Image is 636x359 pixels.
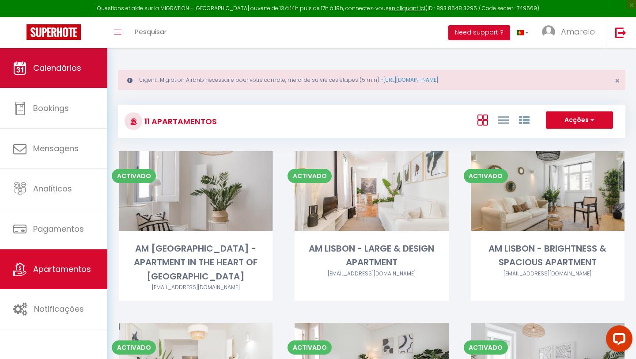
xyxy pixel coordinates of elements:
div: Airbnb [295,270,448,278]
div: Urgent : Migration Airbnb nécessaire pour votre compte, merci de suivre ces étapes (5 min) - [118,70,625,90]
a: Editar [169,182,222,200]
img: Super Booking [26,24,81,40]
a: Vista por Grupo [519,112,530,127]
span: Activado [112,169,156,183]
span: Calendários [33,62,81,73]
a: ... Amarelo [535,17,606,48]
a: Vista em Lista [498,112,509,127]
span: Amarelo [561,26,595,37]
div: AM LISBON - BRIGHTNESS & SPACIOUS APARTMENT [471,242,625,270]
a: Editar [521,182,574,200]
button: Close [615,77,620,85]
a: Editar [345,182,398,200]
span: × [615,75,620,86]
div: Airbnb [119,283,273,292]
span: Bookings [33,103,69,114]
span: Activado [464,340,508,355]
div: AM [GEOGRAPHIC_DATA] - APARTMENT IN THE HEART OF [GEOGRAPHIC_DATA] [119,242,273,283]
span: Pagamentos [33,223,84,234]
a: Pesquisar [128,17,173,48]
span: Apartamentos [33,264,91,275]
div: AM LISBON - LARGE & DESIGN APARTMENT [295,242,448,270]
span: Activado [288,169,332,183]
span: Analíticos [33,183,72,194]
iframe: LiveChat chat widget [599,322,636,359]
div: Airbnb [471,270,625,278]
a: Vista em caixa [477,112,488,127]
a: en cliquant ici [389,4,425,12]
span: Pesquisar [135,27,167,36]
img: ... [542,25,555,38]
img: logout [615,27,626,38]
a: [URL][DOMAIN_NAME] [383,76,438,84]
span: Notificações [34,303,84,314]
h3: 11 Apartamentos [142,111,217,131]
span: Activado [288,340,332,355]
button: Need support ? [448,25,510,40]
span: Activado [112,340,156,355]
span: Activado [464,169,508,183]
button: Acções [546,111,613,129]
span: Mensagens [33,143,79,154]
